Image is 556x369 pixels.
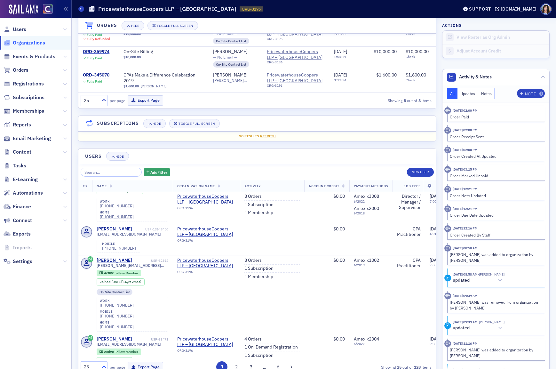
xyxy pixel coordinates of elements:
[354,199,388,204] span: 6 / 2022
[354,184,388,188] span: Payment Methods
[177,336,235,348] span: PricewaterhouseCoopers LLP – Denver
[123,72,204,84] span: CPAs Make a Difference Celebration 2019
[131,24,139,28] div: Hide
[13,108,44,115] span: Memberships
[242,6,261,12] span: ORG-3196
[334,31,346,36] time: 9:44 AM
[213,49,247,55] a: [PERSON_NAME]
[97,336,132,342] a: [PERSON_NAME]
[334,49,347,54] span: [DATE]
[354,193,379,199] span: Amex : x3008
[444,225,451,232] div: Activity
[354,257,379,263] span: Amex : x1002
[478,320,504,324] span: Ryan Coe
[102,246,136,251] a: [PHONE_NUMBER]
[442,44,549,58] a: Adjust Account Credit
[453,187,478,191] time: 8/26/2025 12:21 PM
[244,226,248,232] span: —
[354,212,388,216] span: 6 / 2018
[13,230,31,237] span: Exports
[430,341,442,346] time: 9:03 PM
[100,325,134,329] div: [PHONE_NUMBER]
[453,128,478,132] time: 9/9/2025 02:00 PM
[133,337,168,341] div: USR-33471
[444,245,451,252] div: Activity
[97,278,145,285] div: Joined: 2011-06-30 00:00:00
[459,74,492,80] span: Activity & Notes
[453,167,478,172] time: 9/5/2025 03:15 PM
[150,169,167,175] span: Add Filter
[128,95,163,105] button: Export Page
[179,122,215,125] div: Toggle Full Screen
[453,206,478,211] time: 8/26/2025 12:21 PM
[444,166,451,173] div: Activity
[309,184,339,188] span: Account Credit
[444,322,451,329] div: Update
[177,238,235,245] div: ORG-3196
[453,148,478,152] time: 9/9/2025 02:00 PM
[319,98,432,103] div: Showing out of items
[43,4,53,14] img: SailAMX
[110,98,125,103] label: per page
[334,72,347,78] span: [DATE]
[177,270,235,276] div: ORG-3196
[333,336,345,342] span: $0.00
[177,184,215,188] span: Organization Name
[97,232,161,237] span: [EMAIL_ADDRESS][DOMAIN_NAME]
[4,108,44,115] a: Memberships
[4,176,38,183] a: E-Learning
[444,107,451,114] div: Activity
[100,299,134,303] div: work
[457,88,478,99] button: Updates
[13,162,26,169] span: Tasks
[97,342,161,347] span: [EMAIL_ADDRESS][DOMAIN_NAME]
[4,39,45,46] a: Organizations
[267,72,325,84] a: PricewaterhouseCoopers LLP – [GEOGRAPHIC_DATA]
[4,67,28,74] a: Orders
[13,244,32,251] span: Imports
[213,31,237,36] span: — No Email —
[100,214,134,219] a: [PHONE_NUMBER]
[104,271,115,275] span: Active
[244,258,262,263] a: 8 Orders
[430,257,443,263] span: [DATE]
[453,277,470,283] h5: updated
[417,336,421,342] span: —
[4,53,55,60] a: Events & Products
[13,203,31,210] span: Finance
[97,226,132,232] div: [PERSON_NAME]
[213,78,258,83] span: [PERSON_NAME][EMAIL_ADDRESS][PERSON_NAME][DOMAIN_NAME]
[13,135,51,142] span: Email Marketing
[213,55,237,60] span: — No Email —
[97,258,132,263] div: [PERSON_NAME]
[213,72,247,78] a: [PERSON_NAME]
[112,358,129,363] div: (1yr)
[213,38,249,44] div: On-Site Contact List
[123,32,141,36] span: $10,000.00
[354,342,388,346] span: 6 / 2027
[453,325,470,331] h5: updated
[406,72,426,78] span: $1,600.00
[177,336,235,348] a: PricewaterhouseCoopers LLP – [GEOGRAPHIC_DATA]
[450,134,540,140] div: Order Receipt Sent
[115,271,138,275] span: Fellow Member
[450,193,540,198] div: Order Note Updated
[333,193,345,199] span: $0.00
[97,184,107,188] span: Name
[354,226,357,232] span: —
[453,320,478,324] time: 6/24/2025 09:39 AM
[540,4,552,15] span: Profile
[83,49,109,55] div: ORD-359974
[100,358,112,363] span: Joined :
[453,293,478,298] time: 6/24/2025 09:39 AM
[4,217,32,224] a: Connect
[13,53,55,60] span: Events & Products
[102,242,136,246] div: mobile
[115,155,124,158] div: Hide
[177,194,235,205] a: PricewaterhouseCoopers LLP – [GEOGRAPHIC_DATA]
[478,88,495,99] button: Notes
[453,226,478,230] time: 8/26/2025 12:16 PM
[430,199,442,204] time: 7:00 AM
